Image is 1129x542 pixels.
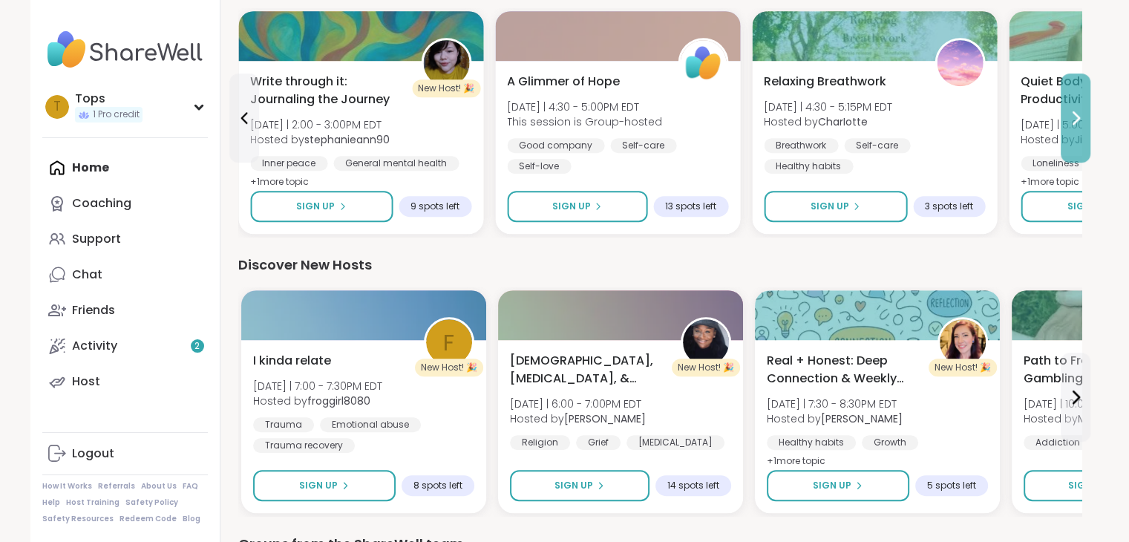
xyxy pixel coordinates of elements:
span: [DATE] | 4:30 - 5:15PM EDT [764,99,892,114]
a: Friends [42,293,208,328]
div: Trauma [253,417,314,432]
div: Support [72,231,121,247]
div: Self-love [507,159,571,174]
div: New Host! 🎉 [929,359,997,376]
img: stephanieann90 [423,40,469,86]
a: About Us [141,481,177,492]
div: Logout [72,445,114,462]
span: 1 Pro credit [93,108,140,121]
a: Host Training [66,497,120,508]
a: Redeem Code [120,514,177,524]
button: Sign Up [767,470,909,501]
div: Trauma recovery [253,438,355,453]
button: Sign Up [764,191,907,222]
b: [PERSON_NAME] [821,411,903,426]
div: New Host! 🎉 [412,79,480,97]
b: [PERSON_NAME] [564,411,646,426]
div: General mental health [333,156,459,171]
span: A Glimmer of Hope [507,73,620,91]
img: Charlie_Lovewitch [940,319,986,365]
span: [DATE] | 2:00 - 3:00PM EDT [250,117,390,132]
a: Coaching [42,186,208,221]
span: Sign Up [1068,479,1107,492]
button: Sign Up [510,470,649,501]
div: Discover New Hosts [238,255,1081,275]
button: Sign Up [507,191,647,222]
div: Loneliness [1021,156,1091,171]
button: Sign Up [250,191,393,222]
span: Write through it: Journaling the Journey [250,73,405,108]
span: 3 spots left [925,200,973,212]
span: Hosted by [253,394,382,408]
span: Sign Up [299,479,338,492]
span: [DEMOGRAPHIC_DATA], [MEDICAL_DATA], & Pregnancy Loss [510,352,664,388]
div: Activity [72,338,117,354]
b: stephanieann90 [304,132,390,147]
span: 9 spots left [410,200,459,212]
span: 8 spots left [413,480,462,492]
a: Support [42,221,208,257]
b: CharIotte [818,114,868,129]
a: FAQ [183,481,198,492]
span: Sign Up [296,200,335,213]
a: Blog [183,514,200,524]
img: CharIotte [937,40,983,86]
span: [DATE] | 6:00 - 7:00PM EDT [510,396,646,411]
span: Sign Up [552,200,591,213]
span: This session is Group-hosted [507,114,662,129]
div: Breathwork [764,138,838,153]
span: T [53,97,61,117]
div: Self-care [610,138,676,153]
span: 5 spots left [927,480,976,492]
div: Healthy habits [767,435,856,450]
span: 14 spots left [667,480,719,492]
span: Sign Up [811,200,849,213]
div: Grief [576,435,621,450]
span: Hosted by [767,411,903,426]
button: Sign Up [253,470,396,501]
div: Addiction [1024,435,1092,450]
span: 2 [194,340,200,353]
span: Hosted by [764,114,892,129]
span: f [443,325,454,360]
span: Sign Up [1067,200,1106,213]
div: Self-care [844,138,910,153]
div: Good company [507,138,604,153]
span: 13 spots left [665,200,716,212]
div: Coaching [72,195,131,212]
a: Activity2 [42,328,208,364]
span: Relaxing Breathwork [764,73,886,91]
span: Real + Honest: Deep Connection & Weekly Intentions [767,352,921,388]
div: Chat [72,267,102,283]
span: Sign Up [554,479,593,492]
div: New Host! 🎉 [415,359,483,376]
div: Religion [510,435,570,450]
a: Safety Resources [42,514,114,524]
span: I kinda relate [253,352,331,370]
div: Inner peace [250,156,327,171]
span: Hosted by [510,411,646,426]
b: froggirl8080 [307,394,370,408]
a: Referrals [98,481,135,492]
div: New Host! 🎉 [672,359,740,376]
div: Host [72,373,100,390]
span: [DATE] | 4:30 - 5:00PM EDT [507,99,662,114]
a: Logout [42,436,208,471]
div: Emotional abuse [320,417,421,432]
img: Rasheda [683,319,729,365]
a: Chat [42,257,208,293]
a: Safety Policy [125,497,178,508]
span: [DATE] | 7:00 - 7:30PM EDT [253,379,382,394]
span: [DATE] | 7:30 - 8:30PM EDT [767,396,903,411]
div: Tops [75,91,143,107]
a: How It Works [42,481,92,492]
span: Hosted by [250,132,390,147]
img: ShareWell [680,40,726,86]
img: ShareWell Nav Logo [42,24,208,76]
div: Friends [72,302,115,319]
div: Healthy habits [764,159,853,174]
span: Sign Up [813,479,851,492]
div: Growth [862,435,918,450]
div: [MEDICAL_DATA] [626,435,724,450]
a: Host [42,364,208,399]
